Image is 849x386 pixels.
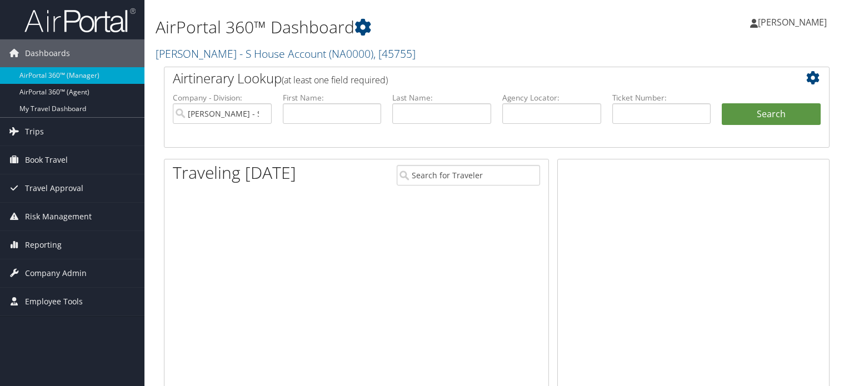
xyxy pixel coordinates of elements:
[25,231,62,259] span: Reporting
[25,146,68,174] span: Book Travel
[397,165,540,186] input: Search for Traveler
[173,92,272,103] label: Company - Division:
[722,103,821,126] button: Search
[329,46,373,61] span: ( NA0000 )
[25,39,70,67] span: Dashboards
[502,92,601,103] label: Agency Locator:
[283,92,382,103] label: First Name:
[25,288,83,315] span: Employee Tools
[758,16,827,28] span: [PERSON_NAME]
[373,46,416,61] span: , [ 45755 ]
[612,92,711,103] label: Ticket Number:
[173,69,765,88] h2: Airtinerary Lookup
[392,92,491,103] label: Last Name:
[25,174,83,202] span: Travel Approval
[282,74,388,86] span: (at least one field required)
[750,6,838,39] a: [PERSON_NAME]
[24,7,136,33] img: airportal-logo.png
[25,259,87,287] span: Company Admin
[156,46,416,61] a: [PERSON_NAME] - S House Account
[173,161,296,184] h1: Traveling [DATE]
[25,118,44,146] span: Trips
[156,16,611,39] h1: AirPortal 360™ Dashboard
[25,203,92,230] span: Risk Management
